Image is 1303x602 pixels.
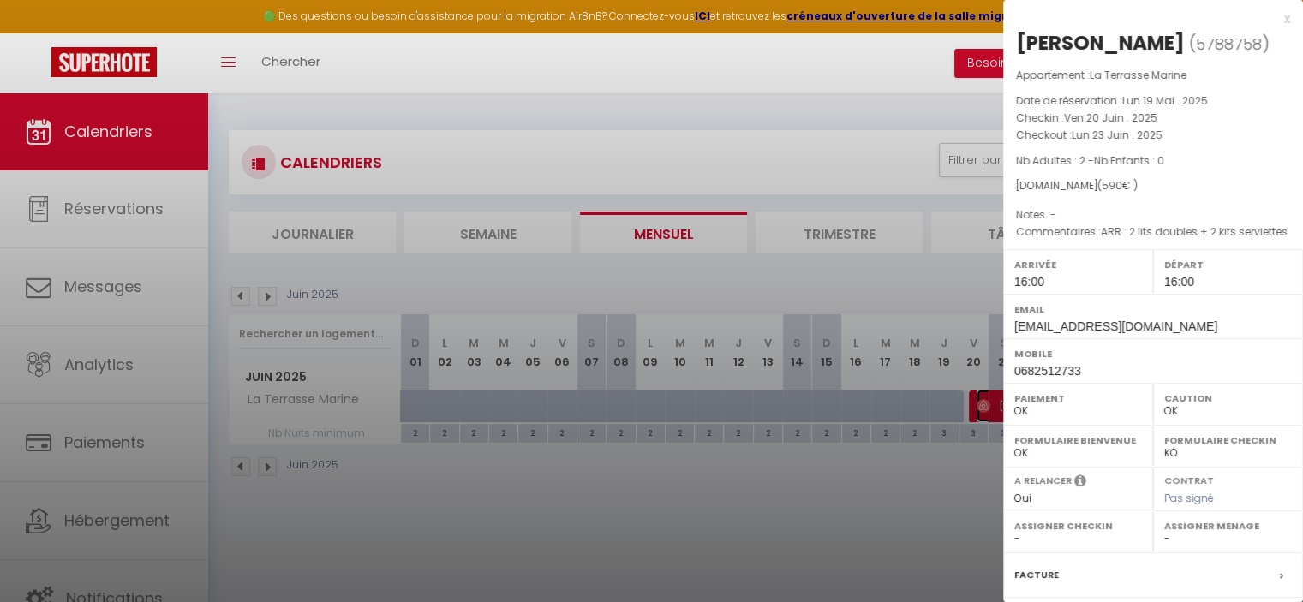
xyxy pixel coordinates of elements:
span: 590 [1102,178,1122,193]
span: La Terrasse Marine [1090,68,1186,82]
div: [PERSON_NAME] [1016,29,1185,57]
label: Facture [1014,566,1059,584]
span: Ven 20 Juin . 2025 [1064,110,1157,125]
div: [DOMAIN_NAME] [1016,178,1290,194]
span: 16:00 [1014,275,1044,289]
label: Caution [1164,390,1292,407]
div: x [1003,9,1290,29]
p: Appartement : [1016,67,1290,84]
label: Formulaire Checkin [1164,432,1292,449]
span: 16:00 [1164,275,1194,289]
p: Commentaires : [1016,224,1290,241]
p: Notes : [1016,206,1290,224]
span: Lun 23 Juin . 2025 [1072,128,1163,142]
label: Mobile [1014,345,1292,362]
label: A relancer [1014,474,1072,488]
label: Formulaire Bienvenue [1014,432,1142,449]
i: Sélectionner OUI si vous souhaiter envoyer les séquences de messages post-checkout [1074,474,1086,492]
p: Checkout : [1016,127,1290,144]
p: Date de réservation : [1016,92,1290,110]
label: Assigner Checkin [1014,517,1142,534]
label: Assigner Menage [1164,517,1292,534]
span: - [1050,207,1056,222]
span: Nb Adultes : 2 - [1016,153,1164,168]
p: Checkin : [1016,110,1290,127]
span: Lun 19 Mai . 2025 [1122,93,1208,108]
label: Contrat [1164,474,1214,485]
label: Arrivée [1014,256,1142,273]
label: Email [1014,301,1292,318]
span: 5788758 [1196,33,1262,55]
span: [EMAIL_ADDRESS][DOMAIN_NAME] [1014,319,1217,333]
label: Paiement [1014,390,1142,407]
span: ARR : 2 lits doubles + 2 kits serviettes [1101,224,1288,239]
label: Départ [1164,256,1292,273]
span: ( ) [1189,32,1270,56]
span: Nb Enfants : 0 [1094,153,1164,168]
button: Ouvrir le widget de chat LiveChat [14,7,65,58]
span: Pas signé [1164,491,1214,505]
span: ( € ) [1097,178,1138,193]
span: 0682512733 [1014,364,1081,378]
